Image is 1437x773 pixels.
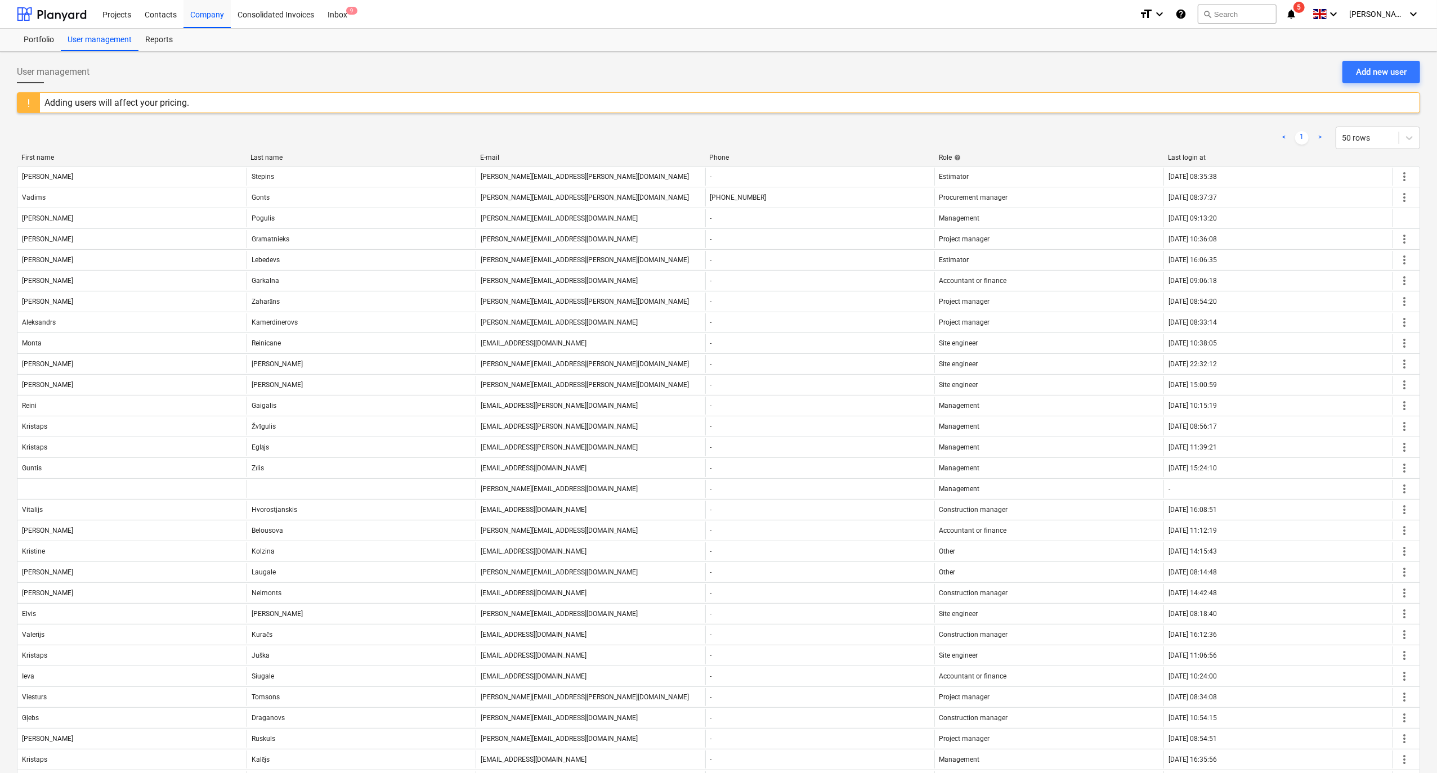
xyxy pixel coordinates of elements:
div: - [710,651,712,659]
div: [PERSON_NAME][EMAIL_ADDRESS][DOMAIN_NAME] [481,610,638,618]
div: - [710,506,712,514]
span: Other [939,547,956,555]
div: User management [61,29,138,51]
div: Reinicane [252,339,281,347]
div: Gaigalis [252,402,276,410]
span: Construction manager [939,714,1008,722]
span: more_vert [1398,191,1411,204]
span: more_vert [1398,420,1411,433]
a: Page 1 is your current page [1295,131,1309,145]
span: Accountant or finance [939,527,1007,534]
span: more_vert [1398,295,1411,308]
div: [DATE] 08:37:37 [1169,194,1217,201]
div: - [710,443,712,451]
div: [DATE] 10:15:19 [1169,402,1217,410]
div: - [710,610,712,618]
div: - [710,756,712,763]
div: Monta [22,339,42,347]
span: Procurement manager [939,194,1008,201]
span: more_vert [1398,524,1411,537]
div: [PERSON_NAME][EMAIL_ADDRESS][DOMAIN_NAME] [481,277,638,285]
div: [EMAIL_ADDRESS][DOMAIN_NAME] [481,651,587,659]
div: Hvorostjanskis [252,506,297,514]
div: Add new user [1356,65,1407,79]
div: Neimonts [252,589,281,597]
div: [PERSON_NAME] [22,568,73,576]
span: more_vert [1398,545,1411,558]
div: [EMAIL_ADDRESS][DOMAIN_NAME] [481,672,587,680]
span: Management [939,485,980,493]
div: [EMAIL_ADDRESS][DOMAIN_NAME] [481,589,587,597]
span: more_vert [1398,441,1411,454]
div: [DATE] 15:00:59 [1169,381,1217,389]
div: - [710,235,712,243]
div: - [710,339,712,347]
span: more_vert [1398,586,1411,600]
div: Valerijs [22,631,44,639]
a: Reports [138,29,180,51]
div: - [710,256,712,264]
div: Kristaps [22,651,47,659]
div: - [710,402,712,410]
span: Estimator [939,173,969,181]
div: Eglājs [252,443,269,452]
div: Žvīgulis [252,423,276,431]
span: Management [939,443,980,451]
div: [EMAIL_ADDRESS][DOMAIN_NAME] [481,756,587,763]
div: Aleksandrs [22,318,56,326]
div: - [710,547,712,555]
div: [EMAIL_ADDRESS][DOMAIN_NAME] [481,631,587,639]
span: more_vert [1398,711,1411,725]
div: - [710,298,712,305]
div: - [710,693,712,701]
span: more_vert [1398,503,1411,516]
span: more_vert [1398,170,1411,183]
div: [PERSON_NAME] [22,360,73,368]
span: Management [939,402,980,410]
span: more_vert [1398,690,1411,704]
div: Kolzina [252,547,275,555]
div: [DATE] 16:35:56 [1169,756,1217,763]
div: [PERSON_NAME][EMAIL_ADDRESS][PERSON_NAME][DOMAIN_NAME] [481,194,689,201]
span: Construction manager [939,631,1008,639]
div: [DATE] 11:06:56 [1169,651,1217,659]
a: Portfolio [17,29,61,51]
div: Draganovs [252,714,285,722]
div: Belousova [252,527,283,534]
div: Elvis [22,610,36,618]
div: Viesturs [22,693,47,701]
div: [DATE] 11:39:21 [1169,443,1217,451]
div: [DATE] 15:24:10 [1169,464,1217,472]
div: [EMAIL_ADDRESS][PERSON_NAME][DOMAIN_NAME] [481,443,638,451]
div: Juška [252,651,270,660]
div: - [710,714,712,722]
span: Project manager [939,298,990,305]
div: Lebedevs [252,256,280,264]
div: [PERSON_NAME][EMAIL_ADDRESS][PERSON_NAME][DOMAIN_NAME] [481,298,689,305]
div: [PERSON_NAME][EMAIL_ADDRESS][DOMAIN_NAME] [481,568,638,576]
div: [PERSON_NAME] [22,527,73,534]
span: Other [939,568,956,576]
div: - [710,485,712,493]
div: - [710,735,712,743]
span: Site engineer [939,360,978,368]
div: - [710,173,712,181]
div: Zīlis [252,464,264,473]
div: [PERSON_NAME][EMAIL_ADDRESS][PERSON_NAME][DOMAIN_NAME] [481,256,689,264]
div: [PERSON_NAME][EMAIL_ADDRESS][DOMAIN_NAME] [481,318,638,326]
div: - [710,381,712,389]
div: [PERSON_NAME][EMAIL_ADDRESS][DOMAIN_NAME] [481,485,638,493]
div: [PERSON_NAME] [22,235,73,243]
span: Estimator [939,256,969,264]
span: more_vert [1398,357,1411,371]
span: 9 [346,7,357,15]
span: Management [939,464,980,472]
span: more_vert [1398,482,1411,496]
div: [EMAIL_ADDRESS][DOMAIN_NAME] [481,339,587,347]
span: Project manager [939,693,990,701]
div: First name [21,154,242,161]
div: [DATE] 08:34:08 [1169,693,1217,701]
div: Kristaps [22,756,47,763]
